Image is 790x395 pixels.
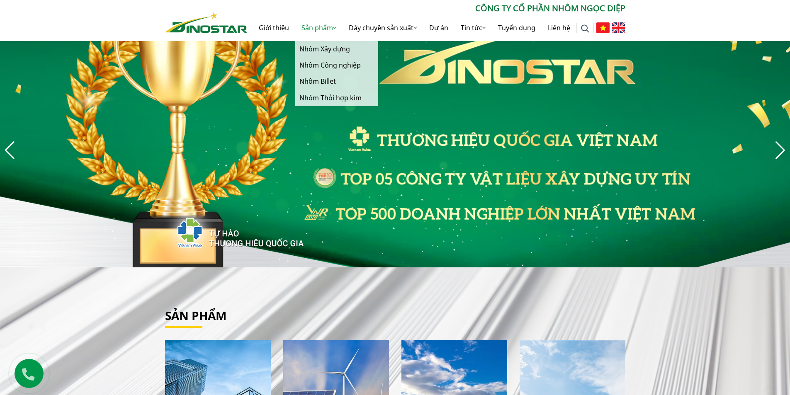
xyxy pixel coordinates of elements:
[153,203,305,259] img: thqg
[612,22,625,33] img: English
[295,57,378,73] a: Nhôm Công nghiệp
[165,10,247,32] a: Nhôm Dinostar
[295,41,378,57] a: Nhôm Xây dựng
[455,15,492,41] a: Tin tức
[423,15,455,41] a: Dự án
[492,15,542,41] a: Tuyển dụng
[542,15,576,41] a: Liên hệ
[247,2,625,15] p: CÔNG TY CỔ PHẦN NHÔM NGỌC DIỆP
[165,12,247,33] img: Nhôm Dinostar
[343,15,423,41] a: Dây chuyền sản xuất
[596,22,610,33] img: Tiếng Việt
[253,15,295,41] a: Giới thiệu
[295,90,378,106] a: Nhôm Thỏi hợp kim
[295,73,378,90] a: Nhôm Billet
[165,308,226,323] a: Sản phẩm
[775,141,786,160] div: Next slide
[581,24,589,33] img: search
[295,15,343,41] a: Sản phẩm
[4,141,15,160] div: Previous slide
